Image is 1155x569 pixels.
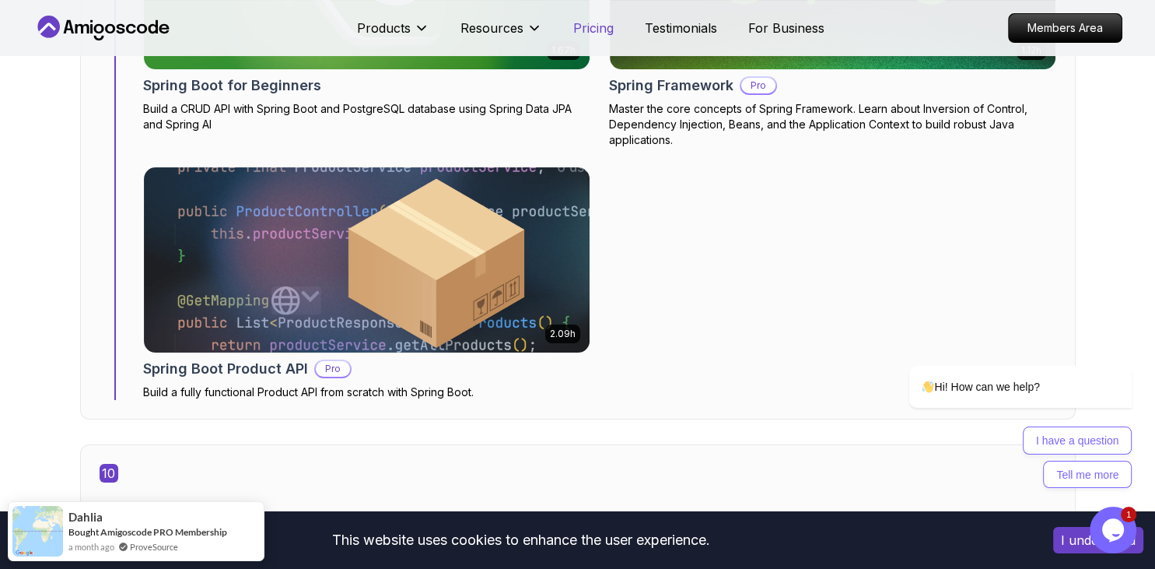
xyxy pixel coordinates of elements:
[1053,527,1143,553] button: Accept cookies
[1009,14,1122,42] p: Members Area
[550,328,576,340] p: 2.09h
[645,19,717,37] a: Testimonials
[609,101,1056,148] p: Master the core concepts of Spring Framework. Learn about Inversion of Control, Dependency Inject...
[143,385,590,400] p: Build a fully functional Product API from scratch with Spring Boot.
[357,19,429,50] button: Products
[143,167,590,400] a: Spring Boot Product API card2.09hSpring Boot Product APIProBuild a fully functional Product API f...
[100,526,227,538] a: Amigoscode PRO Membership
[316,361,350,377] p: Pro
[1008,13,1122,43] a: Members Area
[859,226,1139,499] iframe: chat widget
[748,19,824,37] a: For Business
[609,75,733,97] h2: Spring Framework
[100,501,1056,526] h2: Databases
[1090,507,1139,553] iframe: chat widget
[144,167,590,353] img: Spring Boot Product API card
[357,19,411,37] p: Products
[68,526,99,538] span: Bought
[68,540,114,553] span: a month ago
[12,523,1030,557] div: This website uses cookies to enhance the user experience.
[143,75,321,97] h2: Spring Boot for Beginners
[573,19,614,37] a: Pricing
[68,511,103,524] span: Dahlia
[12,506,63,557] img: provesource social proof notification image
[460,19,523,37] p: Resources
[130,540,178,553] a: ProveSource
[100,464,118,483] span: 10
[143,101,590,132] p: Build a CRUD API with Spring Boot and PostgreSQL database using Spring Data JPA and Spring AI
[143,358,308,380] h2: Spring Boot Product API
[460,19,542,50] button: Resources
[741,78,775,93] p: Pro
